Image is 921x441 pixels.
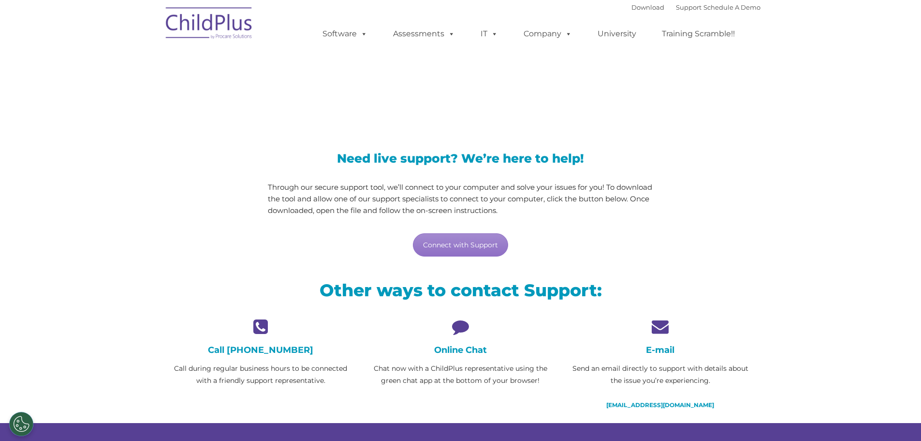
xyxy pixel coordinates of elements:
p: Through our secure support tool, we’ll connect to your computer and solve your issues for you! To... [268,182,653,216]
img: ChildPlus by Procare Solutions [161,0,258,49]
button: Cookies Settings [9,412,33,436]
h4: Online Chat [368,345,553,355]
h3: Need live support? We’re here to help! [268,152,653,165]
a: Assessments [383,24,465,44]
a: Download [631,3,664,11]
a: Support [676,3,702,11]
a: Software [313,24,377,44]
a: University [588,24,646,44]
a: Company [514,24,582,44]
h2: Other ways to contact Support: [168,279,753,301]
span: LiveSupport with SplashTop [168,70,530,99]
p: Call during regular business hours to be connected with a friendly support representative. [168,363,353,387]
a: Training Scramble!! [652,24,745,44]
h4: Call [PHONE_NUMBER] [168,345,353,355]
font: | [631,3,760,11]
h4: E-mail [568,345,753,355]
a: [EMAIL_ADDRESS][DOMAIN_NAME] [606,401,714,409]
a: Connect with Support [413,233,508,257]
a: Schedule A Demo [703,3,760,11]
a: IT [471,24,508,44]
p: Send an email directly to support with details about the issue you’re experiencing. [568,363,753,387]
p: Chat now with a ChildPlus representative using the green chat app at the bottom of your browser! [368,363,553,387]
